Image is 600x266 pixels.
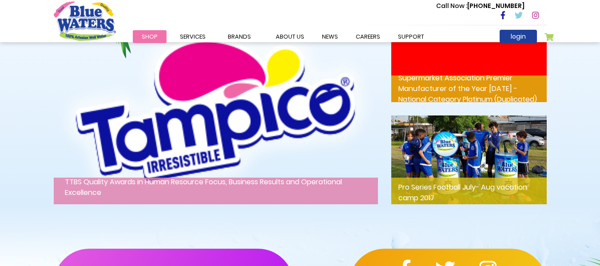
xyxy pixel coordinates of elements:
span: Shop [142,32,158,41]
a: News [313,30,347,43]
a: about us [267,30,313,43]
a: login [500,30,537,43]
p: [PHONE_NUMBER] [436,1,525,11]
p: TTBS Quality Awards in Human Resource Focus, Business Results and Operational Excellence [54,178,378,204]
img: TTBS Quality Awards in Human Resource Focus, Business Results and Operational Excellence [54,13,378,204]
p: Pro Series Football July- Aug vacation camp 2017 [391,178,547,204]
a: store logo [54,1,116,40]
span: Services [180,32,206,41]
a: TTBS Quality Awards in Human Resource Focus, Business Results and Operational Excellence [54,103,378,113]
span: Brands [228,32,251,41]
a: careers [347,30,389,43]
img: Pro Series Football July- Aug vacation camp 2017 [391,115,547,204]
a: support [389,30,433,43]
a: Pro Series Football July- Aug vacation camp 2017 [391,154,547,164]
span: Call Now : [436,1,467,10]
p: Supermarket Association Premier Manufacturer of the Year [DATE] - National Category Platinum (Dup... [391,75,547,102]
